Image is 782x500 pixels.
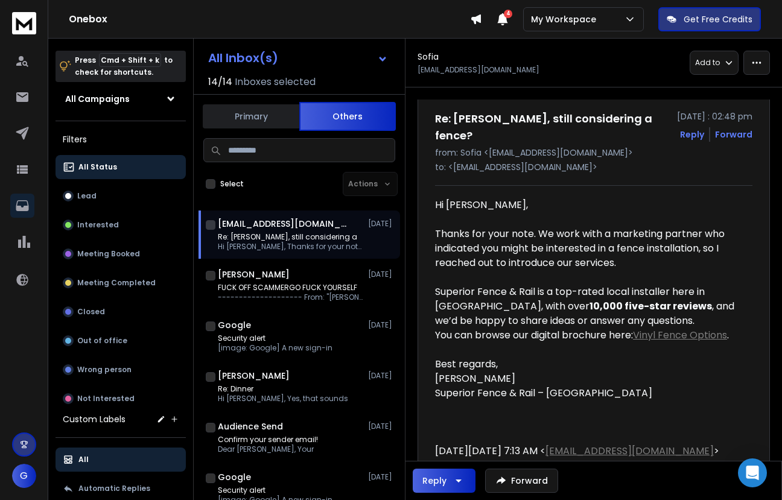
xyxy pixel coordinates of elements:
[218,334,332,343] p: Security alert
[368,472,395,482] p: [DATE]
[531,13,601,25] p: My Workspace
[299,102,396,131] button: Others
[77,191,97,201] p: Lead
[218,283,363,293] p: FUCK OFF SCAMMERGO FUCK YOURSELF
[368,422,395,431] p: [DATE]
[435,147,752,159] p: from: Sofia <[EMAIL_ADDRESS][DOMAIN_NAME]>
[56,448,186,472] button: All
[220,179,244,189] label: Select
[69,12,470,27] h1: Onebox
[199,46,398,70] button: All Inbox(s)
[56,213,186,237] button: Interested
[418,51,439,63] h1: Sofia
[56,329,186,353] button: Out of office
[235,75,316,89] h3: Inboxes selected
[658,7,761,31] button: Get Free Credits
[56,358,186,382] button: Wrong person
[677,110,752,122] p: [DATE] : 02:48 pm
[208,52,278,64] h1: All Inbox(s)
[435,198,743,227] div: Hi [PERSON_NAME],
[684,13,752,25] p: Get Free Credits
[56,184,186,208] button: Lead
[435,161,752,173] p: to: <[EMAIL_ADDRESS][DOMAIN_NAME]>
[63,413,126,425] h3: Custom Labels
[56,87,186,111] button: All Campaigns
[77,220,119,230] p: Interested
[218,471,251,483] h1: Google
[12,464,36,488] button: G
[680,128,704,141] button: Reply
[218,435,318,445] p: Confirm your sender email!
[77,394,135,403] p: Not Interested
[413,469,475,493] button: Reply
[78,455,89,464] p: All
[208,75,232,89] span: 14 / 14
[435,227,743,285] div: Thanks for your note. We work with a marketing partner who indicated you might be interested in a...
[218,445,318,454] p: Dear [PERSON_NAME], Your
[218,370,290,382] h1: [PERSON_NAME]
[218,486,332,495] p: Security alert
[695,58,720,68] p: Add to
[435,110,670,144] h1: Re: [PERSON_NAME], still considering a fence?
[435,285,743,357] div: Superior Fence & Rail is a top-rated local installer here in [GEOGRAPHIC_DATA], with over , and w...
[590,299,712,313] strong: 10,000 five-star reviews
[218,319,251,331] h1: Google
[12,12,36,34] img: logo
[218,268,290,280] h1: [PERSON_NAME]
[368,219,395,229] p: [DATE]
[56,271,186,295] button: Meeting Completed
[77,365,132,375] p: Wrong person
[368,320,395,330] p: [DATE]
[218,343,332,353] p: [image: Google] A new sign-in
[435,357,743,400] div: Best regards, [PERSON_NAME] Superior Fence & Rail – [GEOGRAPHIC_DATA]
[203,103,299,130] button: Primary
[485,469,558,493] button: Forward
[218,394,348,403] p: Hi [PERSON_NAME], Yes, that sounds
[75,54,173,78] p: Press to check for shortcuts.
[715,128,752,141] div: Forward
[218,384,348,394] p: Re: Dinner
[78,484,150,493] p: Automatic Replies
[738,458,767,487] div: Open Intercom Messenger
[218,218,351,230] h1: [EMAIL_ADDRESS][DOMAIN_NAME]
[65,93,130,105] h1: All Campaigns
[218,420,283,432] h1: Audience Send
[218,232,363,242] p: Re: [PERSON_NAME], still considering a
[56,242,186,266] button: Meeting Booked
[77,336,127,346] p: Out of office
[545,444,714,458] a: [EMAIL_ADDRESS][DOMAIN_NAME]
[435,444,743,473] div: [DATE][DATE] 7:13 AM < > wrote:
[422,475,447,487] div: Reply
[368,270,395,279] p: [DATE]
[56,387,186,411] button: Not Interested
[368,371,395,381] p: [DATE]
[504,10,512,18] span: 4
[77,278,156,288] p: Meeting Completed
[218,242,363,252] p: Hi [PERSON_NAME], Thanks for your note.
[56,131,186,148] h3: Filters
[56,300,186,324] button: Closed
[99,53,161,67] span: Cmd + Shift + k
[218,293,363,302] p: -------------------- From: "[PERSON_NAME]" <[EMAIL_ADDRESS][DOMAIN_NAME]> To: <[EMAIL_ADDRESS][DO...
[56,155,186,179] button: All Status
[418,65,539,75] p: [EMAIL_ADDRESS][DOMAIN_NAME]
[77,249,140,259] p: Meeting Booked
[633,328,727,342] a: Vinyl Fence Options
[77,307,105,317] p: Closed
[78,162,117,172] p: All Status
